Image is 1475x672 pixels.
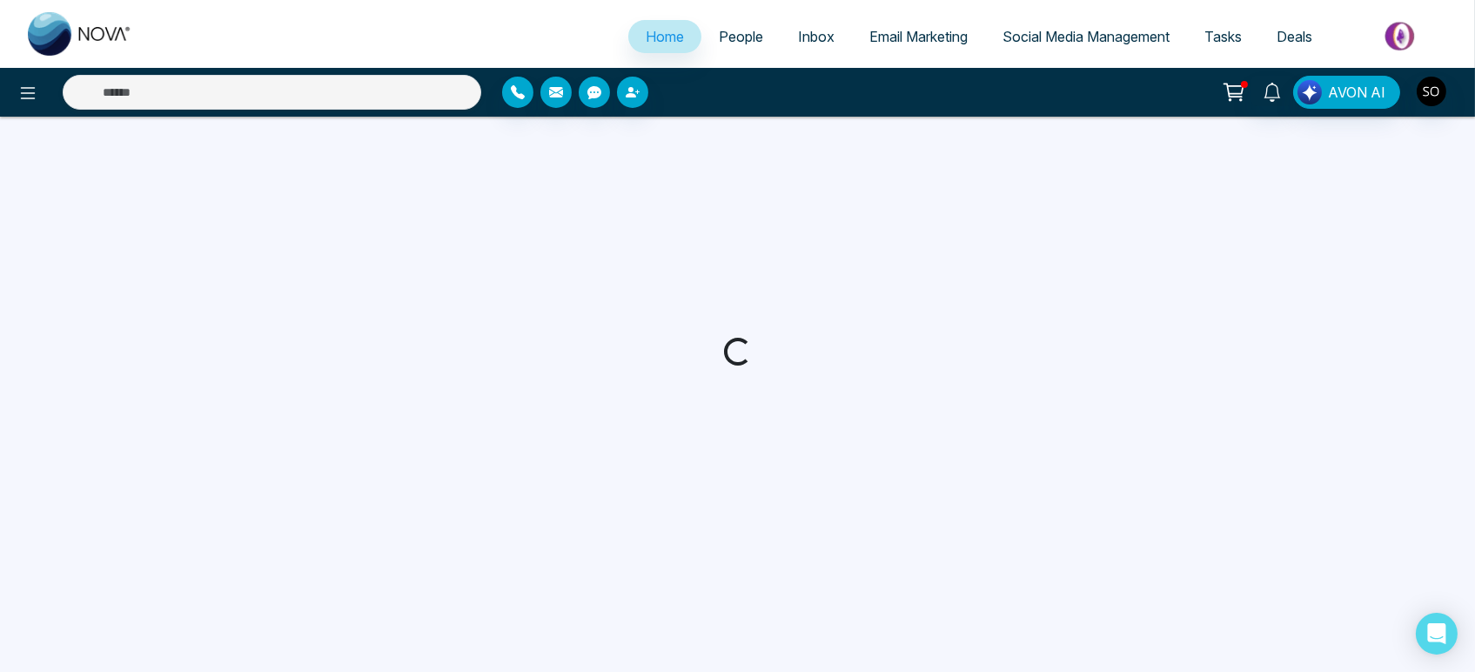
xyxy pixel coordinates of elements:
[1338,17,1465,56] img: Market-place.gif
[1259,20,1330,53] a: Deals
[1416,613,1458,655] div: Open Intercom Messenger
[628,20,701,53] a: Home
[1204,28,1242,45] span: Tasks
[1417,77,1446,106] img: User Avatar
[1297,80,1322,104] img: Lead Flow
[852,20,985,53] a: Email Marketing
[1187,20,1259,53] a: Tasks
[1002,28,1170,45] span: Social Media Management
[1293,76,1400,109] button: AVON AI
[985,20,1187,53] a: Social Media Management
[781,20,852,53] a: Inbox
[646,28,684,45] span: Home
[28,12,132,56] img: Nova CRM Logo
[869,28,968,45] span: Email Marketing
[1277,28,1312,45] span: Deals
[1328,82,1385,103] span: AVON AI
[719,28,763,45] span: People
[701,20,781,53] a: People
[798,28,835,45] span: Inbox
